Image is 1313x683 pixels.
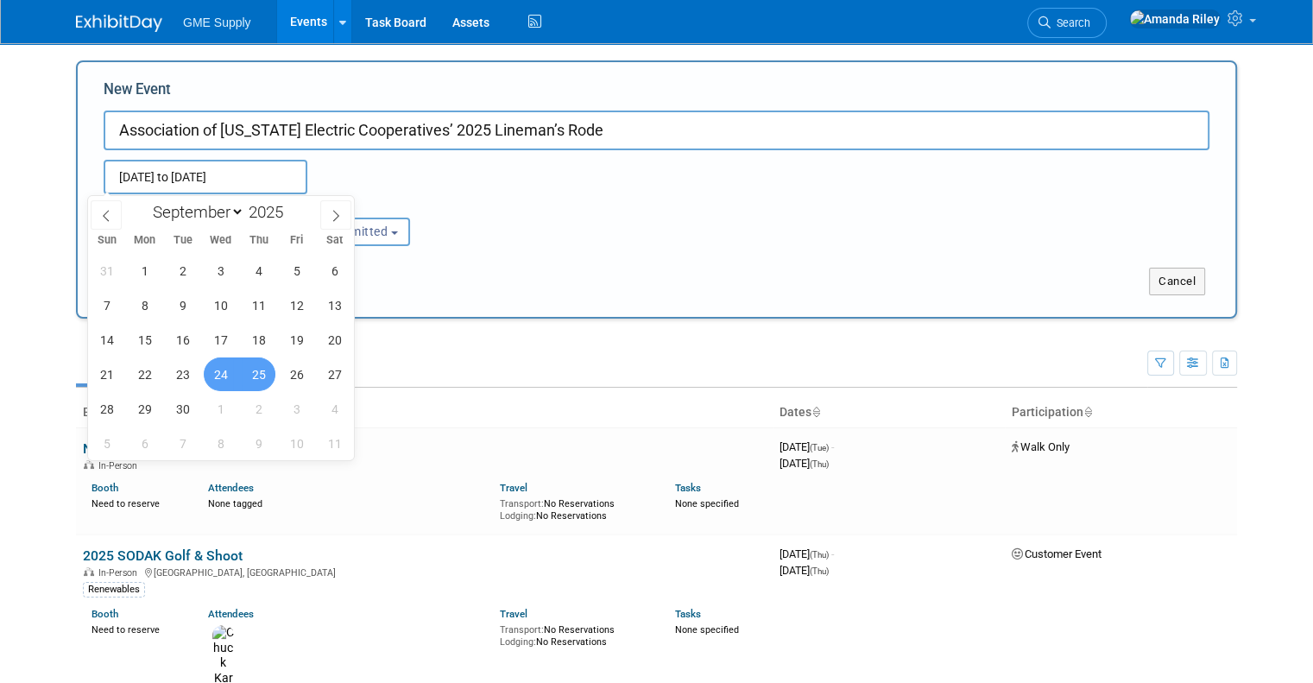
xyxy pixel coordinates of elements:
[1027,8,1107,38] a: Search
[500,624,544,636] span: Transport:
[780,440,834,453] span: [DATE]
[98,460,142,471] span: In-Person
[318,323,351,357] span: September 20, 2025
[318,427,351,460] span: October 11, 2025
[278,235,316,246] span: Fri
[83,547,243,564] a: 2025 SODAK Golf & Shoot
[166,357,199,391] span: September 23, 2025
[166,254,199,288] span: September 2, 2025
[316,235,354,246] span: Sat
[166,288,199,322] span: September 9, 2025
[166,323,199,357] span: September 16, 2025
[318,392,351,426] span: October 4, 2025
[810,566,829,576] span: (Thu)
[83,440,246,457] a: NATE Summer Conference
[242,288,275,322] span: September 11, 2025
[128,357,161,391] span: September 22, 2025
[98,567,142,579] span: In-Person
[810,443,829,452] span: (Tue)
[500,495,649,522] div: No Reservations No Reservations
[208,495,487,510] div: None tagged
[204,323,237,357] span: September 17, 2025
[293,194,456,217] div: Participation:
[280,288,313,322] span: September 12, 2025
[204,392,237,426] span: October 1, 2025
[1083,405,1092,419] a: Sort by Participation Type
[675,608,701,620] a: Tasks
[204,254,237,288] span: September 3, 2025
[780,564,829,577] span: [DATE]
[145,201,244,223] select: Month
[90,357,123,391] span: September 21, 2025
[1129,9,1221,28] img: Amanda Riley
[84,460,94,469] img: In-Person Event
[92,608,118,620] a: Booth
[90,288,123,322] span: September 7, 2025
[318,357,351,391] span: September 27, 2025
[128,427,161,460] span: October 6, 2025
[92,495,182,510] div: Need to reserve
[675,482,701,494] a: Tasks
[90,427,123,460] span: October 5, 2025
[675,624,739,636] span: None specified
[104,160,307,194] input: Start Date - End Date
[1005,398,1237,427] th: Participation
[500,636,536,648] span: Lodging:
[675,498,739,509] span: None specified
[83,582,145,598] div: Renewables
[1012,440,1070,453] span: Walk Only
[810,550,829,560] span: (Thu)
[126,235,164,246] span: Mon
[104,111,1209,150] input: Name of Trade Show / Conference
[242,254,275,288] span: September 4, 2025
[500,498,544,509] span: Transport:
[204,427,237,460] span: October 8, 2025
[242,357,275,391] span: September 25, 2025
[1012,547,1102,560] span: Customer Event
[1149,268,1205,295] button: Cancel
[773,398,1005,427] th: Dates
[810,459,829,469] span: (Thu)
[128,392,161,426] span: September 29, 2025
[92,482,118,494] a: Booth
[183,16,251,29] span: GME Supply
[500,608,527,620] a: Travel
[280,427,313,460] span: October 10, 2025
[76,398,773,427] th: Event
[88,235,126,246] span: Sun
[242,392,275,426] span: October 2, 2025
[280,357,313,391] span: September 26, 2025
[500,510,536,522] span: Lodging:
[128,254,161,288] span: September 1, 2025
[208,608,254,620] a: Attendees
[831,440,834,453] span: -
[90,392,123,426] span: September 28, 2025
[204,288,237,322] span: September 10, 2025
[780,547,834,560] span: [DATE]
[204,357,237,391] span: September 24, 2025
[240,235,278,246] span: Thu
[280,254,313,288] span: September 5, 2025
[318,254,351,288] span: September 6, 2025
[83,565,766,579] div: [GEOGRAPHIC_DATA], [GEOGRAPHIC_DATA]
[208,482,254,494] a: Attendees
[76,351,177,383] a: Upcoming26
[90,323,123,357] span: September 14, 2025
[164,235,202,246] span: Tue
[318,288,351,322] span: September 13, 2025
[780,457,829,470] span: [DATE]
[280,323,313,357] span: September 19, 2025
[242,323,275,357] span: September 18, 2025
[1051,16,1090,29] span: Search
[166,427,199,460] span: October 7, 2025
[811,405,820,419] a: Sort by Start Date
[104,79,171,106] label: New Event
[244,202,296,222] input: Year
[128,288,161,322] span: September 8, 2025
[166,392,199,426] span: September 30, 2025
[242,427,275,460] span: October 9, 2025
[500,482,527,494] a: Travel
[202,235,240,246] span: Wed
[92,621,182,636] div: Need to reserve
[90,254,123,288] span: August 31, 2025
